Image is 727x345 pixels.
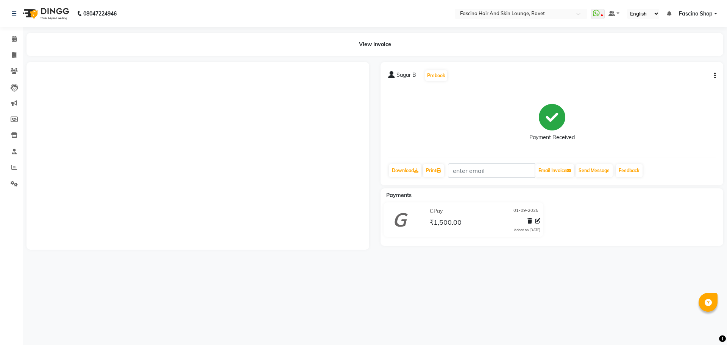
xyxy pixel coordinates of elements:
span: 01-09-2025 [513,207,538,215]
span: ₹1,500.00 [429,218,462,228]
b: 08047224946 [83,3,117,24]
a: Download [389,164,421,177]
div: View Invoice [27,33,723,56]
button: Send Message [576,164,613,177]
a: Feedback [616,164,643,177]
span: GPay [430,207,443,215]
img: logo [19,3,71,24]
input: enter email [448,163,535,178]
span: Payments [386,192,412,199]
span: Sagar B [396,71,416,82]
a: Print [423,164,444,177]
span: Fascino Shop [679,10,713,18]
iframe: chat widget [695,315,719,337]
div: Payment Received [529,134,575,141]
button: Prebook [425,70,447,81]
button: Email Invoice [535,164,574,177]
div: Added on [DATE] [514,227,540,233]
